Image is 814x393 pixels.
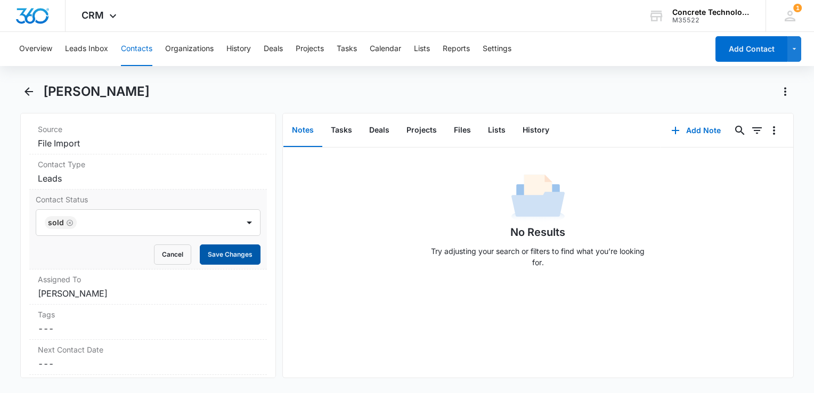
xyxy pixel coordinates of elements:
label: Next Contact Date [38,344,258,355]
button: Organizations [165,32,214,66]
div: Tags--- [29,305,267,340]
button: Deals [264,32,283,66]
dd: Leads [38,172,258,185]
button: Filters [748,122,766,139]
button: Lists [479,114,514,147]
button: Tasks [322,114,361,147]
button: Cancel [154,244,191,265]
div: Next Contact Date--- [29,340,267,375]
button: Settings [483,32,511,66]
p: Try adjusting your search or filters to find what you’re looking for. [426,245,650,268]
button: Calendar [370,32,401,66]
button: Save Changes [200,244,261,265]
button: Projects [398,114,445,147]
dd: --- [38,322,258,335]
button: Reports [443,32,470,66]
button: Search... [731,122,748,139]
div: Assigned To[PERSON_NAME] [29,269,267,305]
label: Contact Status [36,194,261,205]
button: Notes [283,114,322,147]
div: notifications count [793,4,802,12]
button: History [226,32,251,66]
img: No Data [511,171,565,224]
button: Leads Inbox [65,32,108,66]
div: Sold [48,219,64,226]
dd: File Import [38,137,258,150]
div: account id [672,17,750,24]
label: Tags [38,309,258,320]
h1: [PERSON_NAME] [43,84,150,100]
div: Remove Sold [64,219,74,226]
button: History [514,114,558,147]
button: Projects [296,32,324,66]
h1: No Results [510,224,565,240]
label: Contact Type [38,159,258,170]
dd: [PERSON_NAME] [38,287,258,300]
button: Add Note [661,118,731,143]
button: Lists [414,32,430,66]
div: Contact TypeLeads [29,154,267,190]
button: Back [20,83,37,100]
label: Source [38,124,258,135]
span: CRM [82,10,104,21]
button: Contacts [121,32,152,66]
div: account name [672,8,750,17]
button: Actions [777,83,794,100]
button: Add Contact [715,36,787,62]
button: Tasks [337,32,357,66]
button: Deals [361,114,398,147]
button: Files [445,114,479,147]
button: Overview [19,32,52,66]
span: 1 [793,4,802,12]
dd: --- [38,357,258,370]
div: SourceFile Import [29,119,267,154]
label: Assigned To [38,274,258,285]
button: Overflow Menu [766,122,783,139]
